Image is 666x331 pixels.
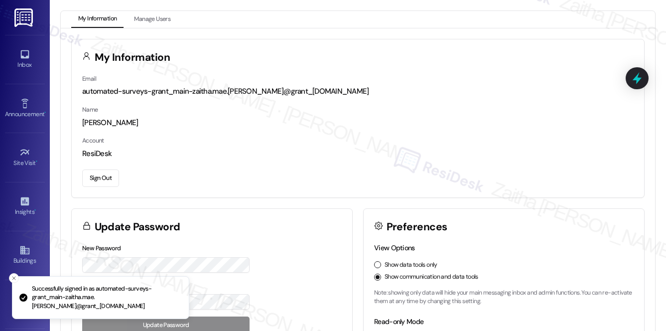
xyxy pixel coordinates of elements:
div: ResiDesk [82,149,634,159]
a: Site Visit • [5,144,45,171]
a: Leads [5,291,45,318]
p: Note: showing only data will hide your main messaging inbox and admin functions. You can re-activ... [374,289,634,306]
span: • [34,207,36,214]
button: Sign Out [82,169,119,187]
img: ResiDesk Logo [14,8,35,27]
button: My Information [71,11,124,28]
p: Successfully signed in as automated-surveys-grant_main-zaitha.mae.[PERSON_NAME]@grant_[DOMAIN_NAME] [32,285,181,311]
a: Inbox [5,46,45,73]
label: Name [82,106,98,114]
div: automated-surveys-grant_main-zaitha.mae.[PERSON_NAME]@grant_[DOMAIN_NAME] [82,86,634,97]
label: Email [82,75,96,83]
label: New Password [82,244,121,252]
button: Close toast [9,273,19,283]
h3: Update Password [95,222,180,232]
a: Insights • [5,193,45,220]
span: • [36,158,37,165]
label: Show data tools only [385,261,437,270]
span: • [44,109,46,116]
label: Read-only Mode [374,317,423,326]
button: Manage Users [127,11,177,28]
a: Buildings [5,242,45,269]
label: Account [82,137,104,145]
h3: Preferences [387,222,447,232]
label: Show communication and data tools [385,273,478,282]
h3: My Information [95,52,170,63]
label: View Options [374,243,415,252]
div: [PERSON_NAME] [82,118,634,128]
